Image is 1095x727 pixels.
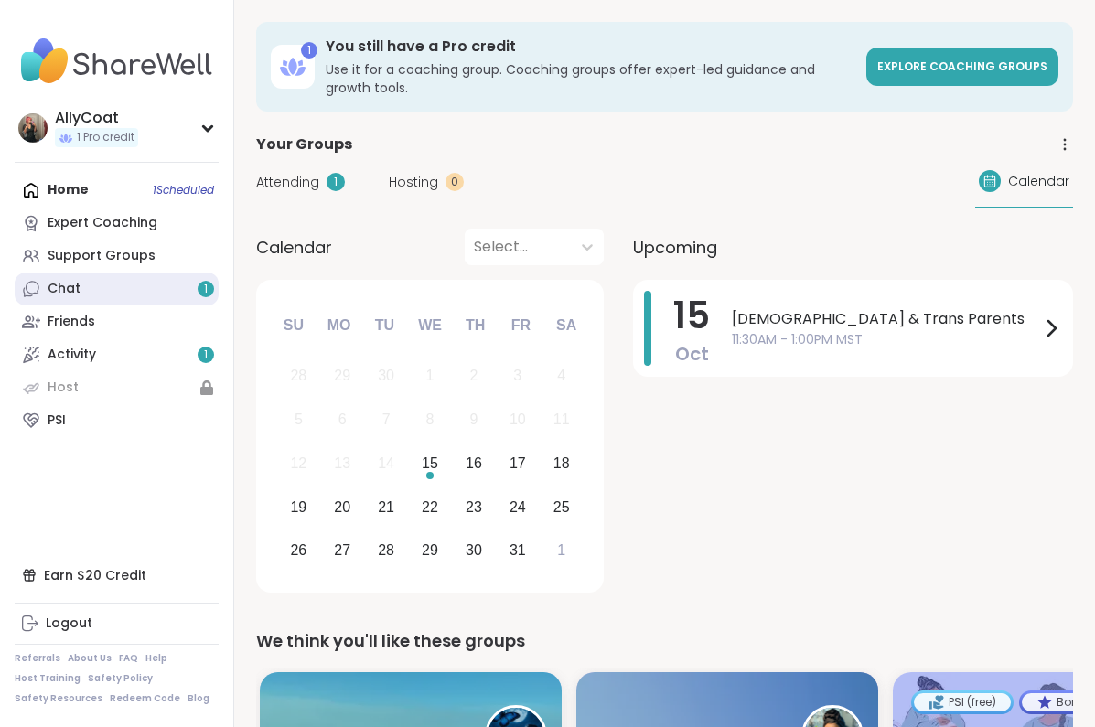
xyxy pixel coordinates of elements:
div: 30 [378,363,394,388]
a: About Us [68,652,112,665]
div: Not available Thursday, October 9th, 2025 [455,400,494,439]
span: 1 [204,347,208,363]
div: 8 [426,407,435,432]
a: Logout [15,607,219,640]
div: 28 [290,363,306,388]
a: Chat1 [15,273,219,305]
div: 20 [334,495,350,519]
span: Hosting [389,173,438,192]
span: 1 [204,282,208,297]
div: 11 [553,407,570,432]
div: 6 [338,407,347,432]
a: Safety Policy [88,672,153,685]
a: PSI [15,404,219,437]
div: Choose Monday, October 27th, 2025 [323,531,362,571]
div: Choose Friday, October 24th, 2025 [498,487,537,527]
span: 15 [673,290,710,341]
div: 21 [378,495,394,519]
a: Safety Resources [15,692,102,705]
div: 10 [510,407,526,432]
div: Not available Sunday, October 5th, 2025 [279,400,318,439]
div: Not available Wednesday, October 8th, 2025 [411,400,450,439]
h3: Use it for a coaching group. Coaching groups offer expert-led guidance and growth tools. [326,60,855,97]
div: Choose Wednesday, October 22nd, 2025 [411,487,450,527]
div: Choose Tuesday, October 28th, 2025 [367,531,406,571]
a: Host Training [15,672,81,685]
div: Not available Thursday, October 2nd, 2025 [455,356,494,395]
div: Tu [364,305,404,345]
div: Not available Sunday, September 28th, 2025 [279,356,318,395]
span: Calendar [256,235,332,260]
div: Host [48,379,79,397]
div: 12 [290,451,306,476]
span: 1 Pro credit [77,130,134,145]
h3: You still have a Pro credit [326,37,855,57]
div: 13 [334,451,350,476]
div: Not available Sunday, October 12th, 2025 [279,444,318,483]
div: 1 [426,363,435,388]
div: Not available Wednesday, October 1st, 2025 [411,356,450,395]
div: Choose Saturday, October 25th, 2025 [542,487,581,527]
div: 14 [378,451,394,476]
span: Calendar [1008,172,1069,191]
div: 4 [557,363,565,388]
div: 9 [469,407,478,432]
div: Th [456,305,496,345]
div: 24 [510,495,526,519]
div: 27 [334,538,350,562]
div: We [410,305,450,345]
div: Not available Saturday, October 11th, 2025 [542,400,581,439]
a: Redeem Code [110,692,180,705]
a: Support Groups [15,240,219,273]
a: Activity1 [15,338,219,371]
div: Choose Tuesday, October 21st, 2025 [367,487,406,527]
div: 31 [510,538,526,562]
div: 1 [557,538,565,562]
div: Not available Tuesday, October 7th, 2025 [367,400,406,439]
span: Oct [675,341,709,367]
div: Choose Friday, October 17th, 2025 [498,444,537,483]
span: Explore Coaching Groups [877,59,1047,74]
div: 29 [422,538,438,562]
div: 17 [510,451,526,476]
span: 11:30AM - 1:00PM MST [732,330,1040,349]
div: Not available Monday, September 29th, 2025 [323,356,362,395]
div: Choose Wednesday, October 15th, 2025 [411,444,450,483]
div: Activity [48,346,96,364]
div: Choose Saturday, October 18th, 2025 [542,444,581,483]
div: Choose Wednesday, October 29th, 2025 [411,531,450,571]
div: 15 [422,451,438,476]
div: We think you'll like these groups [256,628,1073,654]
div: PSI [48,412,66,430]
a: Expert Coaching [15,207,219,240]
div: Choose Sunday, October 26th, 2025 [279,531,318,571]
div: Choose Thursday, October 30th, 2025 [455,531,494,571]
div: Earn $20 Credit [15,559,219,592]
div: Mo [318,305,359,345]
div: 3 [513,363,521,388]
div: 29 [334,363,350,388]
div: Sa [546,305,586,345]
div: 22 [422,495,438,519]
a: Friends [15,305,219,338]
div: AllyCoat [55,108,138,128]
div: 16 [466,451,482,476]
a: Explore Coaching Groups [866,48,1058,86]
img: ShareWell Nav Logo [15,29,219,93]
span: Upcoming [633,235,717,260]
div: Support Groups [48,247,156,265]
div: Not available Tuesday, October 14th, 2025 [367,444,406,483]
div: Not available Tuesday, September 30th, 2025 [367,356,406,395]
img: AllyCoat [18,113,48,143]
div: Choose Thursday, October 16th, 2025 [455,444,494,483]
div: Not available Monday, October 13th, 2025 [323,444,362,483]
div: Not available Saturday, October 4th, 2025 [542,356,581,395]
div: Friends [48,313,95,331]
div: 1 [327,173,345,191]
a: Help [145,652,167,665]
div: 0 [446,173,464,191]
div: 23 [466,495,482,519]
div: Choose Thursday, October 23rd, 2025 [455,487,494,527]
div: month 2025-10 [276,354,583,572]
a: Host [15,371,219,404]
